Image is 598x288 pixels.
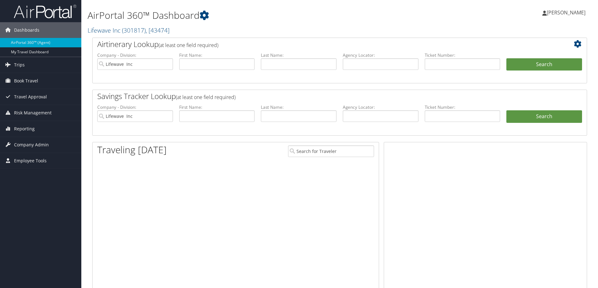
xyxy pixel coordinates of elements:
[97,91,541,102] h2: Savings Tracker Lookup
[179,52,255,58] label: First Name:
[14,57,25,73] span: Trips
[122,26,146,34] span: ( 301817 )
[88,9,424,22] h1: AirPortal 360™ Dashboard
[425,52,500,58] label: Ticket Number:
[343,52,418,58] label: Agency Locator:
[14,153,47,169] span: Employee Tools
[14,4,76,19] img: airportal-logo.png
[506,58,582,71] button: Search
[343,104,418,110] label: Agency Locator:
[146,26,170,34] span: , [ 43474 ]
[14,89,47,105] span: Travel Approval
[176,94,236,101] span: (at least one field required)
[14,137,49,153] span: Company Admin
[425,104,500,110] label: Ticket Number:
[288,145,374,157] input: Search for Traveler
[88,26,170,34] a: Lifewave Inc
[506,110,582,123] a: Search
[547,9,585,16] span: [PERSON_NAME]
[14,22,39,38] span: Dashboards
[261,104,337,110] label: Last Name:
[261,52,337,58] label: Last Name:
[14,105,52,121] span: Risk Management
[14,121,35,137] span: Reporting
[97,143,167,156] h1: Traveling [DATE]
[97,39,541,50] h2: Airtinerary Lookup
[97,104,173,110] label: Company - Division:
[14,73,38,89] span: Book Travel
[542,3,592,22] a: [PERSON_NAME]
[97,110,173,122] input: search accounts
[159,42,218,49] span: (at least one field required)
[179,104,255,110] label: First Name:
[97,52,173,58] label: Company - Division:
